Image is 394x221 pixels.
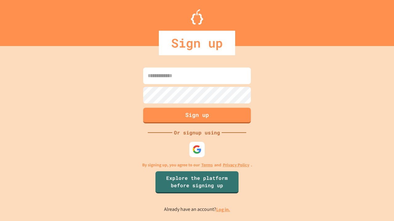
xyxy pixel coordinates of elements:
[164,206,230,213] p: Already have an account?
[172,129,222,136] div: Or signup using
[142,162,252,168] p: By signing up, you agree to our and .
[159,31,235,55] div: Sign up
[143,108,251,123] button: Sign up
[155,171,239,193] a: Explore the platform before signing up
[223,162,249,168] a: Privacy Policy
[201,162,213,168] a: Terms
[191,9,203,25] img: Logo.svg
[216,206,230,213] a: Log in.
[192,145,202,154] img: google-icon.svg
